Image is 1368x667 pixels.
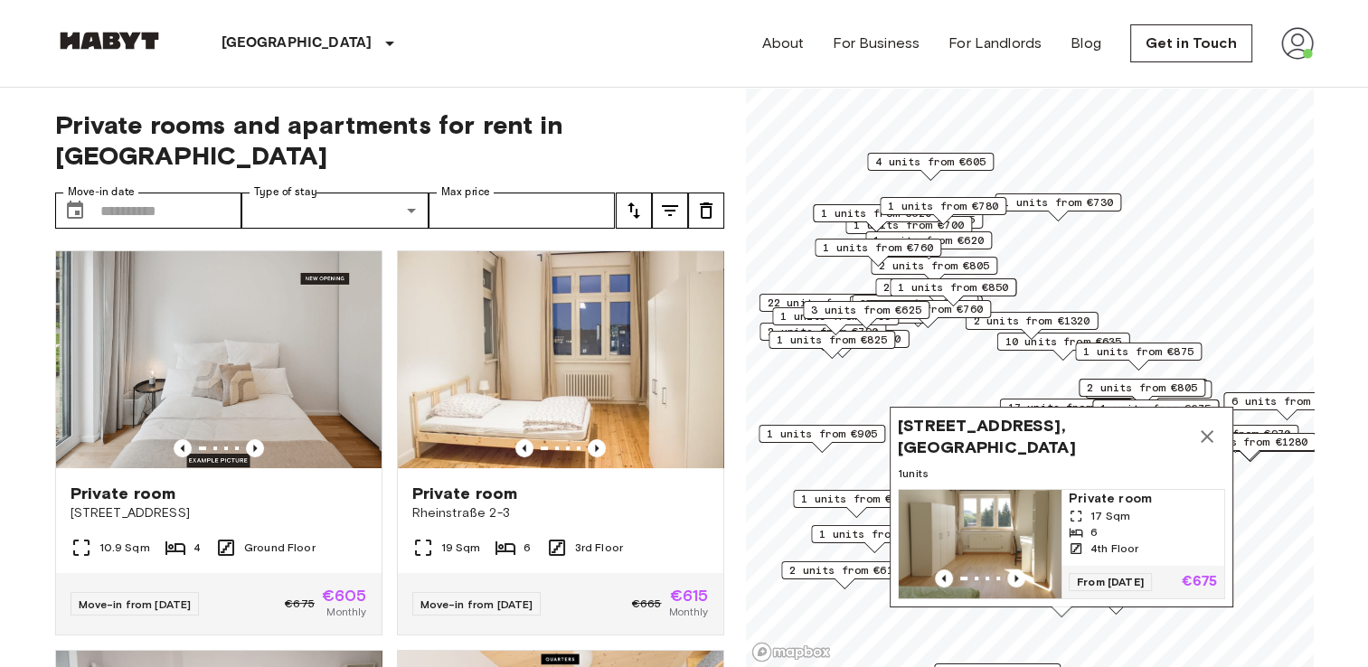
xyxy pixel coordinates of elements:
[864,300,991,328] div: Map marker
[412,504,709,522] span: Rheinstraße 2-3
[71,504,367,522] span: [STREET_ADDRESS]
[1005,333,1121,350] span: 10 units from €635
[1079,379,1205,407] div: Map marker
[873,232,984,249] span: 1 units from €620
[397,250,724,635] a: Marketing picture of unit DE-01-090-02MPrevious imagePrevious imagePrivate roomRheinstraße 2-319 ...
[1069,573,1152,591] span: From [DATE]
[871,257,997,285] div: Map marker
[1231,393,1342,409] span: 6 units from €645
[1090,540,1138,557] span: 4th Floor
[890,278,1016,306] div: Map marker
[57,193,93,229] button: Choose date
[1223,392,1350,420] div: Map marker
[898,279,1008,296] span: 1 units from €850
[55,250,382,635] a: Marketing picture of unit DE-01-262-003-01Previous imagePrevious imagePrivate room[STREET_ADDRESS...
[890,407,1233,617] div: Map marker
[412,483,518,504] span: Private room
[174,439,192,457] button: Previous image
[652,193,688,229] button: tune
[759,425,885,453] div: Map marker
[819,526,929,542] span: 1 units from €665
[781,561,908,589] div: Map marker
[768,324,878,340] span: 2 units from €790
[1085,380,1212,409] div: Map marker
[769,331,895,359] div: Map marker
[875,278,1002,306] div: Map marker
[888,198,998,214] span: 1 units from €780
[854,217,964,233] span: 1 units from €700
[811,525,938,553] div: Map marker
[441,540,481,556] span: 19 Sqm
[875,154,986,170] span: 4 units from €605
[865,231,992,259] div: Map marker
[588,439,606,457] button: Previous image
[441,184,490,200] label: Max price
[55,109,724,171] span: Private rooms and apartments for rent in [GEOGRAPHIC_DATA]
[1071,33,1101,54] a: Blog
[948,33,1042,54] a: For Landlords
[1172,425,1298,453] div: Map marker
[1090,524,1098,540] span: 6
[883,279,994,296] span: 2 units from €655
[873,301,983,317] span: 2 units from €760
[789,562,900,578] span: 2 units from €615
[1069,490,1217,508] span: Private room
[815,239,941,267] div: Map marker
[767,426,877,442] span: 1 units from €905
[845,216,972,244] div: Map marker
[898,465,1225,482] span: 1 units
[1281,27,1314,60] img: avatar
[973,313,1090,329] span: 2 units from €1320
[56,251,382,468] img: Marketing picture of unit DE-01-262-003-01
[1083,343,1193,360] span: 1 units from €875
[965,312,1098,340] div: Map marker
[899,490,1061,598] img: Marketing picture of unit DE-01-213-02M
[1180,426,1290,442] span: 1 units from €970
[1007,399,1124,416] span: 17 units from €720
[849,296,982,324] div: Map marker
[821,205,931,221] span: 1 units from €620
[867,153,994,181] div: Map marker
[813,204,939,232] div: Map marker
[1100,400,1211,417] span: 1 units from €675
[833,33,920,54] a: For Business
[79,597,192,611] span: Move-in from [DATE]
[793,490,920,518] div: Map marker
[801,491,911,507] span: 1 units from €800
[616,193,652,229] button: tune
[285,596,315,612] span: €675
[1183,433,1316,461] div: Map marker
[1191,434,1307,450] span: 1 units from €1280
[1007,569,1025,587] button: Previous image
[668,604,708,620] span: Monthly
[995,193,1121,221] div: Map marker
[1181,575,1217,589] p: €675
[1130,24,1252,62] a: Get in Touch
[193,540,201,556] span: 4
[524,540,531,556] span: 6
[322,587,367,604] span: €605
[632,596,662,612] span: €665
[244,540,316,556] span: Ground Floor
[575,540,623,556] span: 3rd Floor
[68,184,135,200] label: Move-in date
[759,323,886,351] div: Map marker
[780,308,891,324] span: 1 units from €895
[860,296,970,312] span: 3 units from €655
[688,193,724,229] button: tune
[759,294,892,322] div: Map marker
[784,331,901,347] span: 1 units from €1200
[398,251,723,468] img: Marketing picture of unit DE-01-090-02M
[999,399,1132,427] div: Map marker
[71,483,176,504] span: Private room
[777,332,887,348] span: 1 units from €825
[898,415,1189,458] span: [STREET_ADDRESS], [GEOGRAPHIC_DATA]
[898,489,1225,599] a: Marketing picture of unit DE-01-213-02MPrevious imagePrevious imagePrivate room17 Sqm64th FloorFr...
[670,587,709,604] span: €615
[772,307,899,335] div: Map marker
[935,569,953,587] button: Previous image
[751,642,831,662] a: Mapbox logo
[326,604,366,620] span: Monthly
[1092,399,1219,427] div: Map marker
[246,439,264,457] button: Previous image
